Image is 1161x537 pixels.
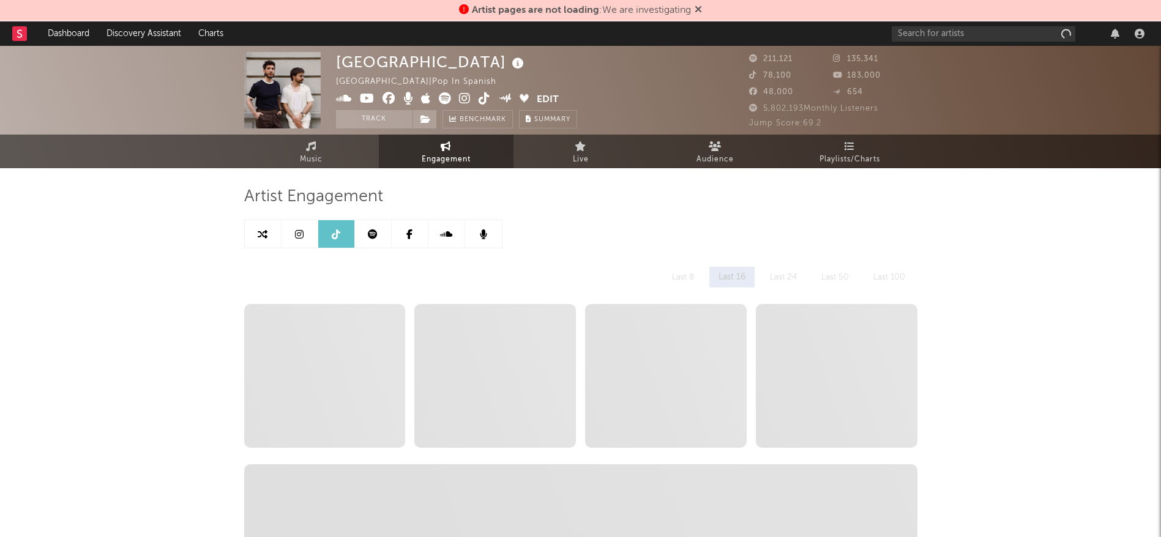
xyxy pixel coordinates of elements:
a: Charts [190,21,232,46]
span: : We are investigating [472,6,691,15]
div: [GEOGRAPHIC_DATA] | Pop in Spanish [336,75,510,89]
span: Summary [534,116,570,123]
span: Artist Engagement [244,190,383,204]
button: Track [336,110,413,128]
span: Jump Score: 69.2 [749,119,821,127]
a: Audience [648,135,783,168]
a: Music [244,135,379,168]
span: Engagement [422,152,471,167]
span: Music [300,152,323,167]
a: Live [513,135,648,168]
span: 135,341 [833,55,878,63]
span: 78,100 [749,72,791,80]
span: Live [573,152,589,167]
div: [GEOGRAPHIC_DATA] [336,52,527,72]
span: 654 [833,88,863,96]
span: 48,000 [749,88,793,96]
div: Last 24 [761,267,806,287]
span: Artist pages are not loading [472,6,599,15]
div: Last 8 [663,267,703,287]
span: Dismiss [695,6,702,15]
a: Dashboard [39,21,98,46]
div: Last 50 [812,267,858,287]
span: 5,802,193 Monthly Listeners [749,105,878,113]
a: Discovery Assistant [98,21,190,46]
button: Summary [519,110,577,128]
span: Benchmark [460,113,506,127]
div: Last 16 [709,267,755,287]
a: Benchmark [442,110,513,128]
button: Edit [537,92,559,108]
div: Last 100 [864,267,914,287]
a: Engagement [379,135,513,168]
span: 211,121 [749,55,793,63]
span: Playlists/Charts [819,152,880,167]
span: Audience [696,152,734,167]
span: 183,000 [833,72,881,80]
input: Search for artists [892,26,1075,42]
a: Playlists/Charts [783,135,917,168]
